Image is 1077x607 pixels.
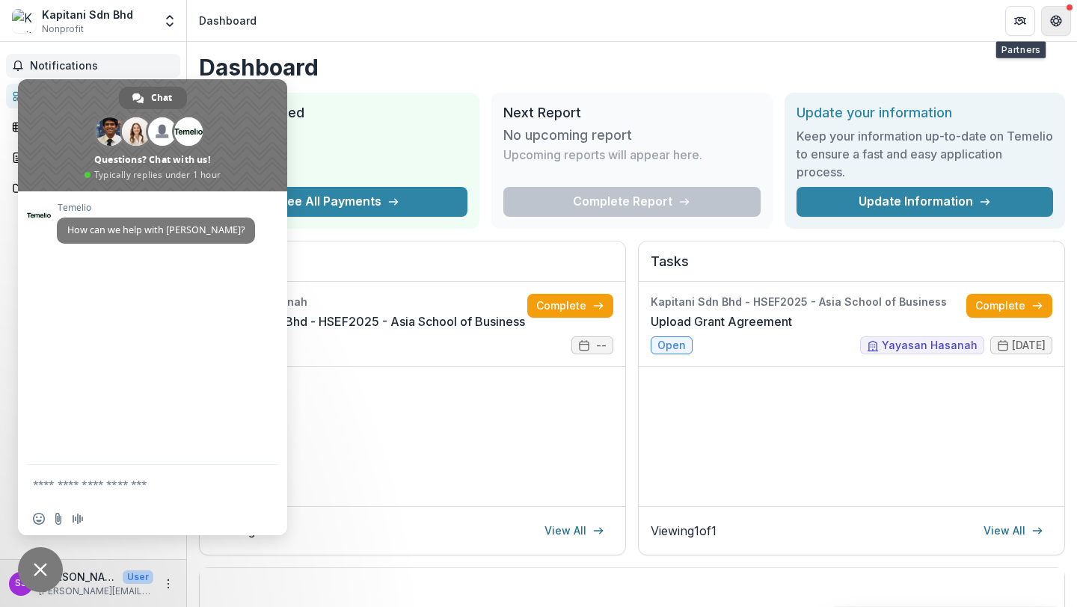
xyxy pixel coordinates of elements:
[193,10,263,31] nav: breadcrumb
[1005,6,1035,36] button: Partners
[123,570,153,584] p: User
[966,294,1052,318] a: Complete
[6,84,180,108] a: Dashboard
[57,203,255,213] span: Temelio
[52,513,64,525] span: Send a file
[18,547,63,592] div: Close chat
[6,145,180,170] a: Proposals
[797,127,1053,181] h3: Keep your information up-to-date on Temelio to ensure a fast and easy application process.
[6,114,180,139] a: Tasks
[67,224,245,236] span: How can we help with [PERSON_NAME]?
[30,60,174,73] span: Notifications
[212,253,613,282] h2: Proposals
[15,579,27,588] div: Syed Salleh Syed Sulaiman
[651,253,1052,282] h2: Tasks
[42,22,84,36] span: Nonprofit
[159,6,180,36] button: Open entity switcher
[975,519,1052,543] a: View All
[503,105,760,121] h2: Next Report
[42,7,133,22] div: Kapitani Sdn Bhd
[33,513,45,525] span: Insert an emoji
[527,294,613,318] a: Complete
[119,87,187,109] div: Chat
[1041,6,1071,36] button: Get Help
[503,127,632,144] h3: No upcoming report
[72,513,84,525] span: Audio message
[39,585,153,598] p: [PERSON_NAME][EMAIL_ADDRESS][DOMAIN_NAME]
[159,575,177,593] button: More
[33,478,239,491] textarea: Compose your message...
[12,9,36,33] img: Kapitani Sdn Bhd
[797,105,1053,121] h2: Update your information
[797,187,1053,217] a: Update Information
[6,54,180,78] button: Notifications
[212,312,525,330] a: Kapitani Sdn Bhd - HSEF2025 - Asia School of Business
[151,87,172,109] span: Chat
[199,13,257,28] div: Dashboard
[651,312,792,330] a: Upload Grant Agreement
[6,176,180,200] a: Documents
[39,569,117,585] p: [PERSON_NAME] [PERSON_NAME]
[199,54,1065,81] h1: Dashboard
[503,146,702,164] p: Upcoming reports will appear here.
[536,519,613,543] a: View All
[651,522,717,540] p: Viewing 1 of 1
